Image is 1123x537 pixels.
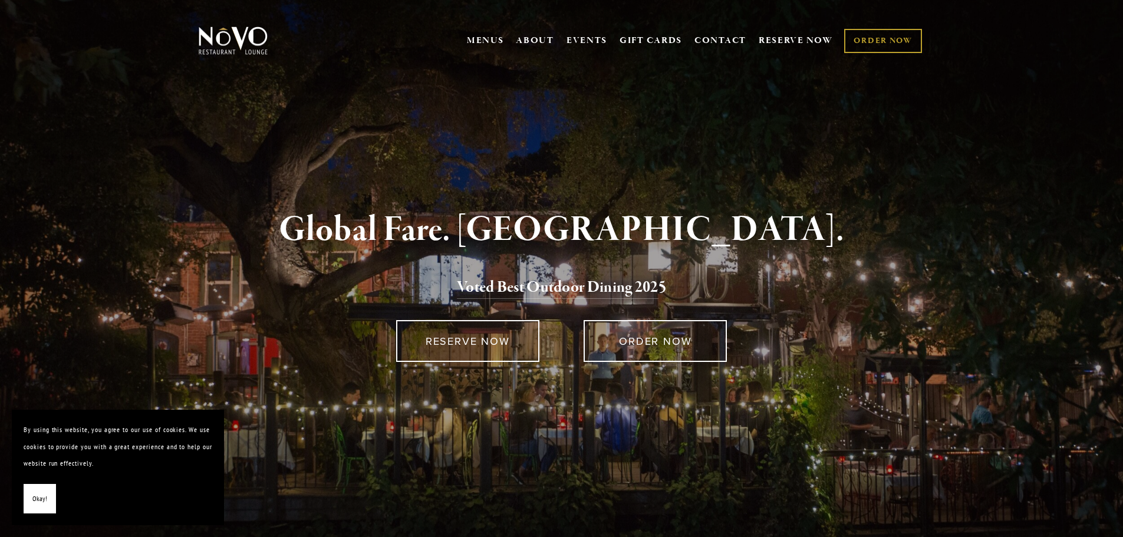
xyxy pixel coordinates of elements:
[279,207,844,252] strong: Global Fare. [GEOGRAPHIC_DATA].
[467,35,504,47] a: MENUS
[24,484,56,514] button: Okay!
[694,29,746,52] a: CONTACT
[32,490,47,508] span: Okay!
[567,35,607,47] a: EVENTS
[457,277,658,299] a: Voted Best Outdoor Dining 202
[516,35,554,47] a: ABOUT
[844,29,921,53] a: ORDER NOW
[620,29,682,52] a: GIFT CARDS
[24,421,212,472] p: By using this website, you agree to our use of cookies. We use cookies to provide you with a grea...
[759,29,833,52] a: RESERVE NOW
[584,320,727,362] a: ORDER NOW
[396,320,539,362] a: RESERVE NOW
[196,26,270,55] img: Novo Restaurant &amp; Lounge
[218,275,905,300] h2: 5
[12,410,224,525] section: Cookie banner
